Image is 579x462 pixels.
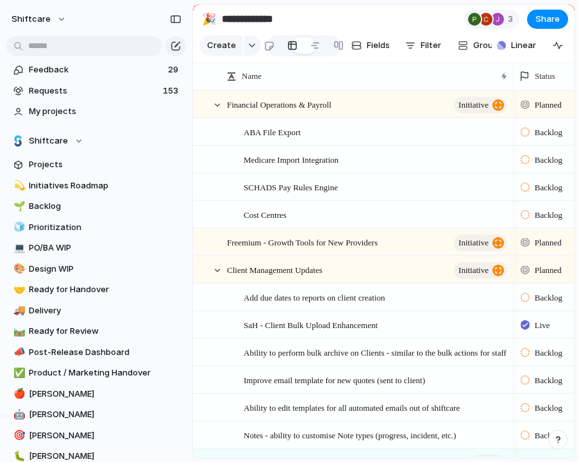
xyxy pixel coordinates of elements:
[12,388,24,400] button: 🍎
[29,346,181,359] span: Post-Release Dashboard
[244,400,460,415] span: Ability to edit templates for all automated emails out of shiftcare
[29,263,181,276] span: Design WIP
[6,218,186,237] a: 🧊Prioritization
[12,263,24,276] button: 🎨
[473,39,498,52] span: Group
[29,63,164,76] span: Feedback
[511,39,536,52] span: Linear
[12,242,24,254] button: 💻
[12,325,24,338] button: 🛤️
[6,60,186,79] a: Feedback29
[6,81,186,101] a: Requests153
[29,283,181,296] span: Ready for Handover
[168,63,181,76] span: 29
[6,238,186,258] a: 💻PO/BA WIP
[13,408,22,422] div: 🤖
[12,346,24,359] button: 📣
[454,262,507,279] button: initiative
[454,97,507,113] button: initiative
[13,386,22,401] div: 🍎
[6,176,186,195] a: 💫Initiatives Roadmap
[227,262,323,277] span: Client Management Updates
[244,345,507,359] span: Ability to perform bulk archive on Clients - similar to the bulk actions for staff
[12,408,24,421] button: 🤖
[12,221,24,234] button: 🧊
[207,39,236,52] span: Create
[12,304,24,317] button: 🚚
[6,343,186,362] div: 📣Post-Release Dashboard
[199,9,219,29] button: 🎉
[12,13,51,26] span: shiftcare
[367,39,390,52] span: Fields
[527,10,568,29] button: Share
[400,35,446,56] button: Filter
[13,241,22,256] div: 💻
[244,290,385,304] span: Add due dates to reports on client creation
[13,220,22,235] div: 🧊
[244,427,456,442] span: Notes - ability to customise Note types (progress, incident, etc.)
[6,301,186,320] a: 🚚Delivery
[242,70,262,83] span: Name
[6,363,186,383] a: ✅Product / Marketing Handover
[13,324,22,339] div: 🛤️
[6,322,186,341] div: 🛤️Ready for Review
[244,152,339,167] span: Medicare Import Integration
[535,402,562,415] span: Backlog
[6,405,186,424] a: 🤖[PERSON_NAME]
[13,283,22,297] div: 🤝
[535,292,562,304] span: Backlog
[6,131,186,151] button: Shiftcare
[202,10,216,28] div: 🎉
[244,317,378,332] span: SaH - Client Bulk Upload Enhancement
[458,96,489,114] span: initiative
[6,9,73,29] button: shiftcare
[13,178,22,193] div: 💫
[29,179,181,192] span: Initiatives Roadmap
[29,135,68,147] span: Shiftcare
[535,347,562,359] span: Backlog
[535,99,562,111] span: Planned
[6,280,186,299] a: 🤝Ready for Handover
[458,234,489,252] span: initiative
[13,261,22,276] div: 🎨
[12,200,24,213] button: 🌱
[163,85,181,97] span: 153
[535,13,560,26] span: Share
[29,408,181,421] span: [PERSON_NAME]
[199,35,242,56] button: Create
[535,236,562,249] span: Planned
[12,283,24,296] button: 🤝
[535,374,562,387] span: Backlog
[508,13,517,26] span: 3
[535,429,562,442] span: Backlog
[29,85,159,97] span: Requests
[6,426,186,445] div: 🎯[PERSON_NAME]
[535,264,562,277] span: Planned
[12,367,24,379] button: ✅
[535,181,562,194] span: Backlog
[29,429,181,442] span: [PERSON_NAME]
[6,260,186,279] a: 🎨Design WIP
[244,124,301,139] span: ABA File Export
[346,35,395,56] button: Fields
[244,207,287,222] span: Cost Centres
[29,325,181,338] span: Ready for Review
[13,303,22,318] div: 🚚
[6,384,186,404] a: 🍎[PERSON_NAME]
[29,242,181,254] span: PO/BA WIP
[29,158,181,171] span: Projects
[29,221,181,234] span: Prioritization
[6,197,186,216] a: 🌱Backlog
[535,126,562,139] span: Backlog
[13,428,22,443] div: 🎯
[244,372,425,387] span: Improve email template for new quotes (sent to client)
[451,35,505,56] button: Group
[458,261,489,279] span: initiative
